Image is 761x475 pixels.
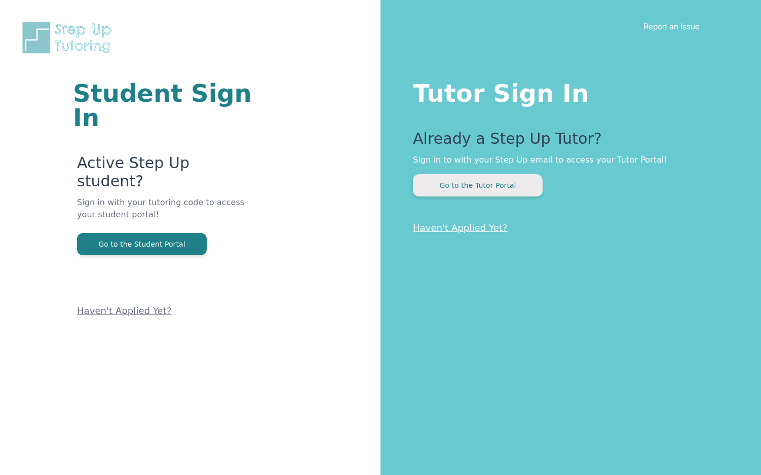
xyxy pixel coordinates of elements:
[20,20,118,55] img: Step Up Tutoring horizontal logo
[413,130,720,154] p: Already a Step Up Tutor?
[413,180,543,190] a: Go to the Tutor Portal
[77,239,207,249] a: Go to the Student Portal
[413,174,543,196] button: Go to the Tutor Portal
[77,233,207,255] button: Go to the Student Portal
[77,305,172,316] a: Haven't Applied Yet?
[643,21,700,31] a: Report an Issue
[413,77,720,105] h1: Tutor Sign In
[413,154,720,166] p: Sign in to with your Step Up email to access your Tutor Portal!
[77,196,259,233] p: Sign in with your tutoring code to access your student portal!
[73,81,259,130] h1: Student Sign In
[77,154,259,196] p: Active Step Up student?
[413,222,508,233] a: Haven't Applied Yet?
